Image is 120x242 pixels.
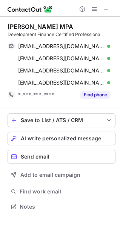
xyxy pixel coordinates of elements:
span: AI write personalized message [21,135,101,141]
div: Save to List / ATS / CRM [21,117,102,123]
button: AI write personalized message [8,132,115,145]
span: Send email [21,154,49,160]
button: Add to email campaign [8,168,115,182]
button: Reveal Button [80,91,110,99]
span: [EMAIL_ADDRESS][DOMAIN_NAME] [18,55,105,62]
button: save-profile-one-click [8,113,115,127]
img: ContactOut v5.3.10 [8,5,53,14]
span: Add to email campaign [20,172,80,178]
button: Notes [8,201,115,212]
span: [EMAIL_ADDRESS][DOMAIN_NAME] [18,79,105,86]
button: Find work email [8,186,115,197]
div: [PERSON_NAME] MPA [8,23,73,30]
button: Send email [8,150,115,163]
span: Notes [20,203,112,210]
span: [EMAIL_ADDRESS][DOMAIN_NAME] [18,67,105,74]
span: Find work email [20,188,112,195]
span: [EMAIL_ADDRESS][DOMAIN_NAME] [18,43,105,50]
div: Development Finance Certified Professional [8,31,115,38]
